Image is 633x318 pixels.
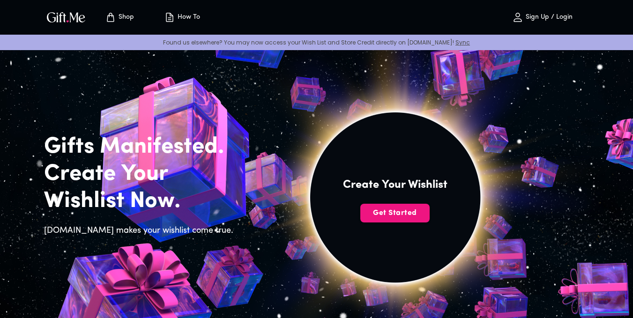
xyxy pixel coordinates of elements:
[116,14,134,22] p: Shop
[44,161,239,188] h2: Create Your
[164,12,175,23] img: how-to.svg
[44,188,239,215] h2: Wishlist Now.
[45,10,87,24] img: GiftMe Logo
[175,14,200,22] p: How To
[360,204,430,222] button: Get Started
[44,12,88,23] button: GiftMe Logo
[455,38,470,46] a: Sync
[343,177,447,192] h4: Create Your Wishlist
[94,2,145,32] button: Store page
[44,224,239,237] h6: [DOMAIN_NAME] makes your wishlist come true.
[7,38,626,46] p: Found us elsewhere? You may now access your Wish List and Store Credit directly on [DOMAIN_NAME]!
[496,2,589,32] button: Sign Up / Login
[360,208,430,218] span: Get Started
[156,2,208,32] button: How To
[44,133,239,161] h2: Gifts Manifested.
[523,14,573,22] p: Sign Up / Login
